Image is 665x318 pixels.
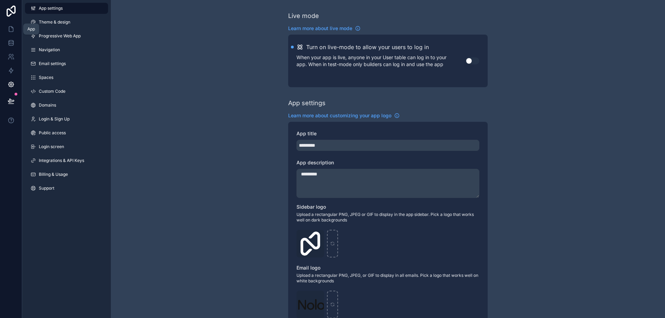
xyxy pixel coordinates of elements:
[25,141,108,152] a: Login screen
[39,75,53,80] span: Spaces
[25,3,108,14] a: App settings
[39,185,54,191] span: Support
[39,47,60,53] span: Navigation
[296,265,320,271] span: Email logo
[39,6,63,11] span: App settings
[39,33,81,39] span: Progressive Web App
[39,158,84,163] span: Integrations & API Keys
[296,204,326,210] span: Sidebar logo
[39,89,65,94] span: Custom Code
[25,86,108,97] a: Custom Code
[25,113,108,125] a: Login & Sign Up
[288,11,319,21] div: Live mode
[25,100,108,111] a: Domains
[288,112,400,119] a: Learn more about customizing your app logo
[25,155,108,166] a: Integrations & API Keys
[25,183,108,194] a: Support
[27,26,35,32] div: App
[25,72,108,83] a: Spaces
[25,127,108,138] a: Public access
[39,172,68,177] span: Billing & Usage
[39,144,64,149] span: Login screen
[25,30,108,42] a: Progressive Web App
[296,273,479,284] span: Upload a rectangular PNG, JPEG, or GIF to display in all emails. Pick a logo that works well on w...
[306,43,429,51] h2: Turn on live-mode to allow your users to log in
[296,130,317,136] span: App title
[39,116,70,122] span: Login & Sign Up
[25,58,108,69] a: Email settings
[296,54,465,68] p: When your app is live, anyone in your User table can log in to your app. When in test-mode only b...
[288,112,391,119] span: Learn more about customizing your app logo
[25,44,108,55] a: Navigation
[25,17,108,28] a: Theme & design
[39,130,66,136] span: Public access
[288,25,361,32] a: Learn more about live mode
[288,98,326,108] div: App settings
[39,19,70,25] span: Theme & design
[25,169,108,180] a: Billing & Usage
[296,212,479,223] span: Upload a rectangular PNG, JPEG or GIF to display in the app sidebar. Pick a logo that works well ...
[39,102,56,108] span: Domains
[296,160,334,165] span: App description
[39,61,66,66] span: Email settings
[288,25,352,32] span: Learn more about live mode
